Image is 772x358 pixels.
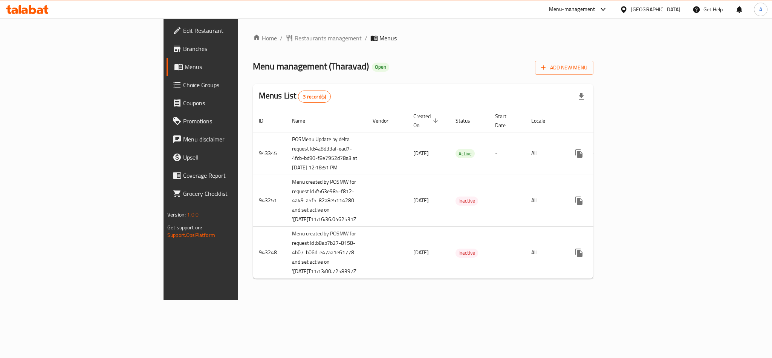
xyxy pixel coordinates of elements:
div: Menu-management [549,5,595,14]
span: Restaurants management [295,34,362,43]
span: Coverage Report [183,171,286,180]
span: Status [456,116,480,125]
span: Menus [185,62,286,71]
td: - [489,175,525,227]
div: Export file [572,88,590,106]
a: Restaurants management [286,34,362,43]
button: Change Status [588,144,606,163]
span: Open [372,64,389,70]
td: POSMenu Update by delta request Id:4a8d33af-ead7-4fcb-bd90-f8e7952d78a3 at [DATE] 12:18:51 PM [286,132,367,175]
span: Start Date [495,112,516,130]
span: Inactive [456,249,478,257]
span: Grocery Checklist [183,189,286,198]
div: [GEOGRAPHIC_DATA] [631,5,680,14]
td: All [525,175,564,227]
a: Menu disclaimer [167,130,292,148]
button: more [570,244,588,262]
td: Menu created by POSMW for request Id :b8ab7b27-8158-4b07-b06d-e47aa1e61778 and set active on '[DA... [286,227,367,279]
a: Branches [167,40,292,58]
td: - [489,227,525,279]
button: Change Status [588,244,606,262]
div: Open [372,63,389,72]
nav: breadcrumb [253,34,593,43]
span: [DATE] [413,148,429,158]
span: Menus [379,34,397,43]
span: Coupons [183,98,286,108]
span: Name [292,116,315,125]
button: Change Status [588,192,606,210]
span: Menu disclaimer [183,135,286,144]
td: All [525,132,564,175]
span: Branches [183,44,286,53]
div: Total records count [298,91,331,103]
a: Edit Restaurant [167,22,292,40]
span: Active [456,149,475,158]
td: All [525,227,564,279]
span: Edit Restaurant [183,26,286,35]
span: Created On [413,112,440,130]
span: Choice Groups [183,80,286,89]
button: more [570,144,588,163]
a: Upsell [167,148,292,166]
button: Add New Menu [535,61,593,75]
td: Menu created by POSMW for request Id :f563e985-f812-4a49-a5f5-82a8e5114280 and set active on '[DA... [286,175,367,227]
span: Promotions [183,117,286,126]
table: enhanced table [253,109,648,279]
span: ID [259,116,273,125]
span: Locale [531,116,555,125]
button: more [570,192,588,210]
span: Add New Menu [541,63,587,72]
span: A [759,5,762,14]
span: Upsell [183,153,286,162]
span: [DATE] [413,247,429,257]
span: Inactive [456,197,478,205]
span: Version: [167,210,186,220]
span: 3 record(s) [298,93,330,100]
a: Promotions [167,112,292,130]
a: Grocery Checklist [167,184,292,203]
a: Choice Groups [167,76,292,94]
li: / [365,34,367,43]
span: Vendor [373,116,398,125]
span: Menu management ( Tharavad ) [253,58,369,75]
a: Support.OpsPlatform [167,230,215,240]
a: Menus [167,58,292,76]
span: [DATE] [413,195,429,205]
a: Coupons [167,94,292,112]
a: Coverage Report [167,166,292,184]
span: Get support on: [167,223,202,232]
th: Actions [564,109,648,132]
td: - [489,132,525,175]
h2: Menus List [259,90,331,103]
span: 1.0.0 [187,210,199,220]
